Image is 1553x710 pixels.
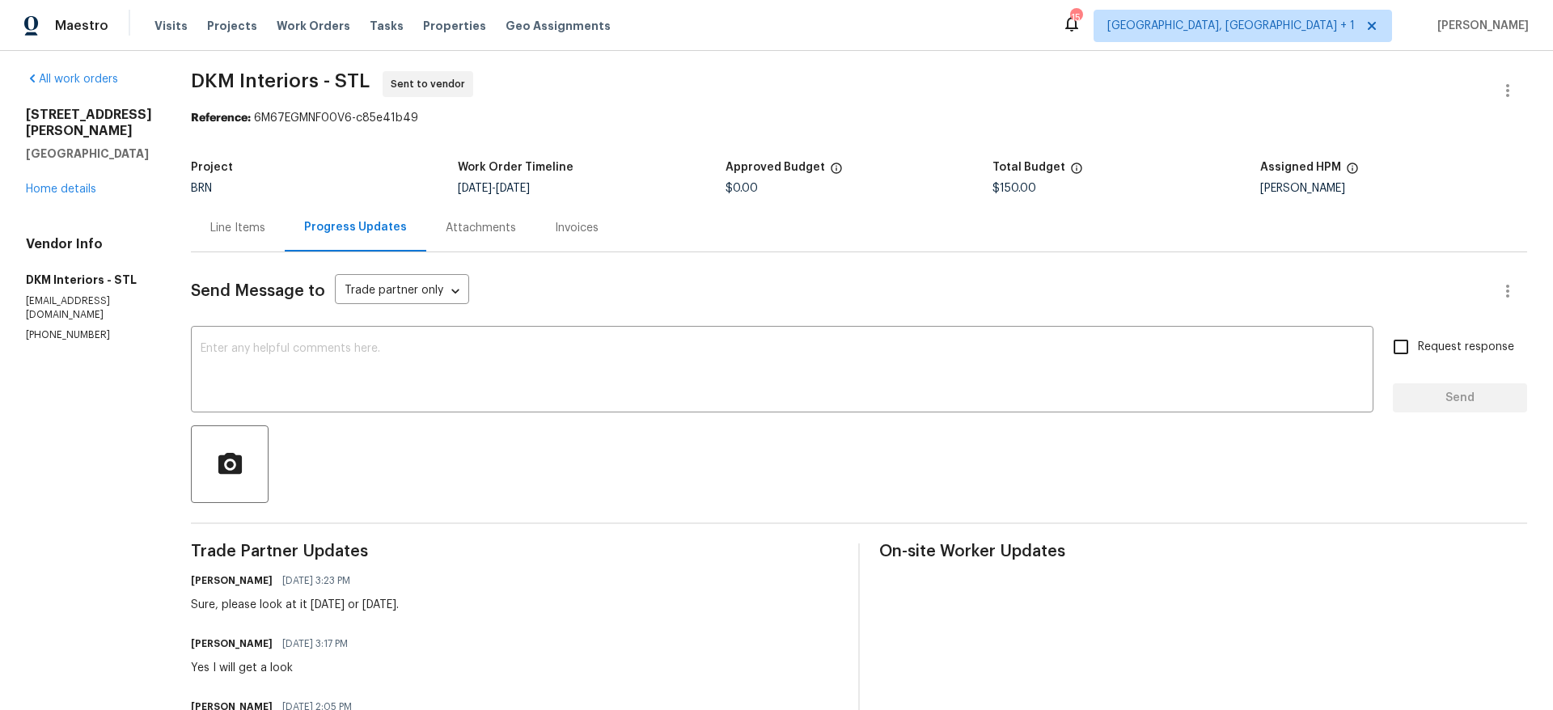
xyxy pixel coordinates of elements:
a: Home details [26,184,96,195]
span: $150.00 [992,183,1036,194]
span: [DATE] [496,183,530,194]
b: Reference: [191,112,251,124]
span: [DATE] [458,183,492,194]
div: Trade partner only [335,278,469,305]
span: $0.00 [726,183,758,194]
h5: Work Order Timeline [458,162,573,173]
div: Sure, please look at it [DATE] or [DATE]. [191,597,399,613]
span: The total cost of line items that have been approved by both Opendoor and the Trade Partner. This... [830,162,843,183]
span: Visits [154,18,188,34]
span: - [458,183,530,194]
span: BRN [191,183,212,194]
span: Trade Partner Updates [191,543,839,560]
h4: Vendor Info [26,236,152,252]
span: [DATE] 3:23 PM [282,573,350,589]
h5: DKM Interiors - STL [26,272,152,288]
div: Attachments [446,220,516,236]
span: Projects [207,18,257,34]
a: All work orders [26,74,118,85]
p: [PHONE_NUMBER] [26,328,152,342]
div: Invoices [555,220,599,236]
h5: Approved Budget [726,162,825,173]
span: Send Message to [191,283,325,299]
p: [EMAIL_ADDRESS][DOMAIN_NAME] [26,294,152,322]
span: [PERSON_NAME] [1431,18,1529,34]
h5: Total Budget [992,162,1065,173]
h2: [STREET_ADDRESS][PERSON_NAME] [26,107,152,139]
div: Line Items [210,220,265,236]
span: Geo Assignments [506,18,611,34]
span: [DATE] 3:17 PM [282,636,348,652]
div: 15 [1070,10,1081,26]
h6: [PERSON_NAME] [191,573,273,589]
span: [GEOGRAPHIC_DATA], [GEOGRAPHIC_DATA] + 1 [1107,18,1355,34]
h5: [GEOGRAPHIC_DATA] [26,146,152,162]
span: Maestro [55,18,108,34]
div: [PERSON_NAME] [1260,183,1527,194]
div: Yes I will get a look [191,660,358,676]
span: Properties [423,18,486,34]
span: Tasks [370,20,404,32]
span: Request response [1418,339,1514,356]
span: The total cost of line items that have been proposed by Opendoor. This sum includes line items th... [1070,162,1083,183]
h6: [PERSON_NAME] [191,636,273,652]
span: DKM Interiors - STL [191,71,370,91]
h5: Assigned HPM [1260,162,1341,173]
div: Progress Updates [304,219,407,235]
span: Sent to vendor [391,76,472,92]
span: Work Orders [277,18,350,34]
div: 6M67EGMNF00V6-c85e41b49 [191,110,1527,126]
h5: Project [191,162,233,173]
span: The hpm assigned to this work order. [1346,162,1359,183]
span: On-site Worker Updates [879,543,1527,560]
